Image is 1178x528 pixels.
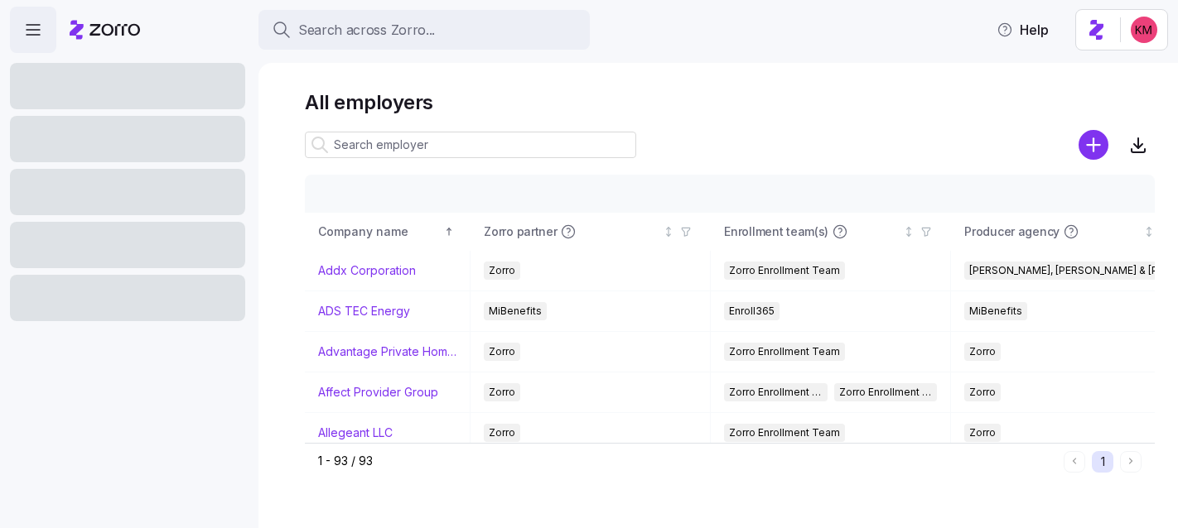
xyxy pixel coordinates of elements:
[969,383,996,401] span: Zorro
[1143,226,1155,238] div: Not sorted
[258,10,590,50] button: Search across Zorro...
[305,213,471,251] th: Company nameSorted ascending
[489,262,515,280] span: Zorro
[443,226,455,238] div: Sorted ascending
[729,262,840,280] span: Zorro Enrollment Team
[1120,451,1142,473] button: Next page
[969,302,1022,320] span: MiBenefits
[318,223,441,241] div: Company name
[318,303,410,319] a: ADS TEC Energy
[318,384,438,401] a: Affect Provider Group
[484,223,557,240] span: Zorro partner
[489,424,515,442] span: Zorro
[969,424,996,442] span: Zorro
[318,453,1057,469] div: 1 - 93 / 93
[1092,451,1113,473] button: 1
[1131,17,1157,43] img: 8fbd33f679504da1795a6676107ffb9e
[711,213,951,251] th: Enrollment team(s)Not sorted
[318,262,416,279] a: Addx Corporation
[318,343,456,360] a: Advantage Private Home Care
[729,343,840,361] span: Zorro Enrollment Team
[1064,451,1085,473] button: Previous page
[298,20,435,41] span: Search across Zorro...
[839,383,933,401] span: Zorro Enrollment Experts
[964,223,1060,240] span: Producer agency
[729,424,840,442] span: Zorro Enrollment Team
[729,302,775,320] span: Enroll365
[489,302,542,320] span: MiBenefits
[489,383,515,401] span: Zorro
[903,226,915,238] div: Not sorted
[724,223,828,240] span: Enrollment team(s)
[318,425,393,441] a: Allegeant LLC
[1079,130,1108,160] svg: add icon
[997,20,1049,40] span: Help
[983,13,1062,46] button: Help
[969,343,996,361] span: Zorro
[663,226,674,238] div: Not sorted
[305,89,1155,115] h1: All employers
[471,213,711,251] th: Zorro partnerNot sorted
[305,132,636,158] input: Search employer
[729,383,823,401] span: Zorro Enrollment Team
[489,343,515,361] span: Zorro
